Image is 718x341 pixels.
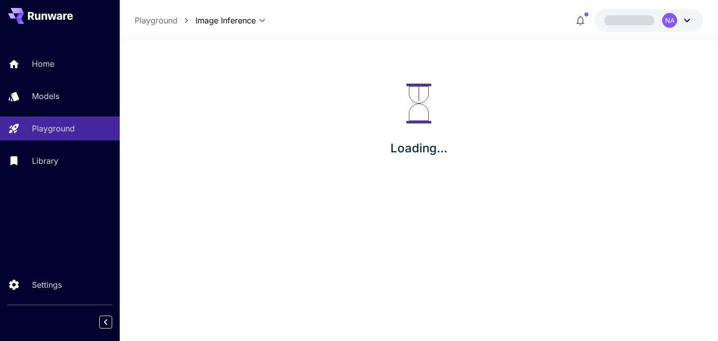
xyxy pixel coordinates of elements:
[135,14,195,26] nav: breadcrumb
[32,122,75,134] p: Playground
[662,13,677,28] div: NA
[32,90,59,102] p: Models
[99,316,112,329] button: Collapse sidebar
[32,58,54,70] p: Home
[594,9,703,32] button: NA
[390,139,447,157] p: Loading...
[195,14,256,26] span: Image Inference
[135,14,178,26] a: Playground
[32,279,62,291] p: Settings
[107,313,120,331] div: Collapse sidebar
[32,155,58,167] p: Library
